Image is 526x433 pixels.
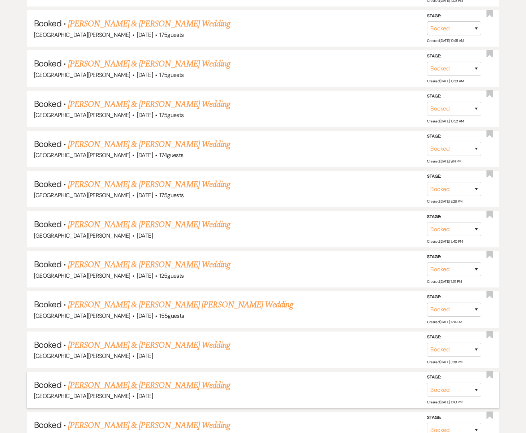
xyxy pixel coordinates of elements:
span: Created: [DATE] 11:57 PM [427,279,461,284]
span: Booked [34,18,61,29]
a: [PERSON_NAME] & [PERSON_NAME] Wedding [68,178,230,191]
span: Booked [34,379,61,390]
span: Booked [34,138,61,150]
label: Stage: [427,293,481,301]
span: [GEOGRAPHIC_DATA][PERSON_NAME] [34,111,130,119]
span: [GEOGRAPHIC_DATA][PERSON_NAME] [34,151,130,159]
span: Created: [DATE] 3:38 PM [427,360,462,364]
span: Booked [34,58,61,69]
label: Stage: [427,133,481,140]
span: 175 guests [159,191,184,199]
span: Booked [34,339,61,350]
label: Stage: [427,213,481,221]
span: [DATE] [137,232,153,239]
a: [PERSON_NAME] & [PERSON_NAME] Wedding [68,379,230,392]
a: [PERSON_NAME] & [PERSON_NAME] Wedding [68,57,230,70]
span: 175 guests [159,71,184,79]
span: 175 guests [159,111,184,119]
span: [DATE] [137,71,153,79]
span: [GEOGRAPHIC_DATA][PERSON_NAME] [34,232,130,239]
span: [GEOGRAPHIC_DATA][PERSON_NAME] [34,191,130,199]
span: Booked [34,98,61,109]
a: [PERSON_NAME] & [PERSON_NAME] Wedding [68,258,230,271]
span: Booked [34,419,61,430]
span: Created: [DATE] 3:40 PM [427,239,462,244]
span: [DATE] [137,151,153,159]
span: [GEOGRAPHIC_DATA][PERSON_NAME] [34,352,130,360]
span: Created: [DATE] 9:14 PM [427,159,461,164]
a: [PERSON_NAME] & [PERSON_NAME] Wedding [68,419,230,432]
a: [PERSON_NAME] & [PERSON_NAME] Wedding [68,138,230,151]
label: Stage: [427,173,481,181]
span: Booked [34,299,61,310]
span: [DATE] [137,312,153,320]
span: 175 guests [159,31,184,39]
span: [DATE] [137,272,153,280]
span: Booked [34,259,61,270]
label: Stage: [427,333,481,341]
span: [DATE] [137,392,153,400]
a: [PERSON_NAME] & [PERSON_NAME] Wedding [68,17,230,30]
label: Stage: [427,414,481,422]
span: [DATE] [137,31,153,39]
span: [GEOGRAPHIC_DATA][PERSON_NAME] [34,272,130,280]
a: [PERSON_NAME] & [PERSON_NAME] [PERSON_NAME] Wedding [68,298,293,311]
span: [DATE] [137,191,153,199]
label: Stage: [427,12,481,20]
span: Created: [DATE] 8:29 PM [427,199,462,204]
span: 155 guests [159,312,184,320]
a: [PERSON_NAME] & [PERSON_NAME] Wedding [68,339,230,352]
span: Booked [34,218,61,230]
label: Stage: [427,253,481,261]
span: [DATE] [137,111,153,119]
span: Created: [DATE] 10:33 AM [427,78,464,83]
label: Stage: [427,52,481,60]
label: Stage: [427,373,481,381]
span: Created: [DATE] 10:45 AM [427,38,464,43]
span: [GEOGRAPHIC_DATA][PERSON_NAME] [34,31,130,39]
span: Created: [DATE] 11:40 PM [427,400,462,404]
label: Stage: [427,92,481,100]
span: [DATE] [137,352,153,360]
a: [PERSON_NAME] & [PERSON_NAME] Wedding [68,218,230,231]
span: Created: [DATE] 12:14 PM [427,320,462,324]
span: [GEOGRAPHIC_DATA][PERSON_NAME] [34,71,130,79]
span: 125 guests [159,272,184,280]
span: [GEOGRAPHIC_DATA][PERSON_NAME] [34,312,130,320]
a: [PERSON_NAME] & [PERSON_NAME] Wedding [68,98,230,111]
span: Created: [DATE] 10:52 AM [427,119,464,124]
span: Booked [34,178,61,190]
span: 174 guests [159,151,183,159]
span: [GEOGRAPHIC_DATA][PERSON_NAME] [34,392,130,400]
